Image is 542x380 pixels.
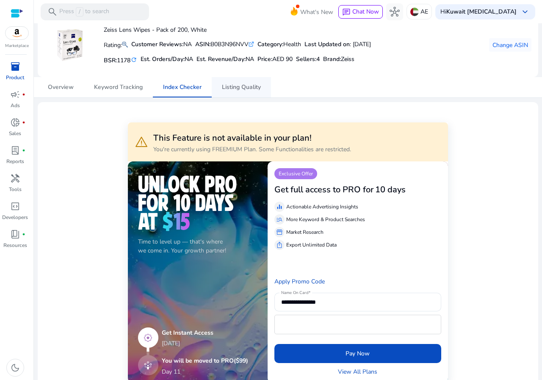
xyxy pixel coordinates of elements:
[274,277,325,286] a: Apply Promo Code
[276,229,283,236] span: storefront
[272,55,293,63] span: AED 90
[162,339,248,348] p: [DATE]
[286,241,337,249] p: Export Unlimited Data
[446,8,517,16] b: Kuwait [MEDICAL_DATA]
[286,216,365,223] p: More Keyword & Product Searches
[104,55,137,64] h5: BSR:
[276,241,283,248] span: ios_share
[279,316,437,333] iframe: Secure card payment input frame
[10,363,20,373] span: dark_mode
[22,93,25,96] span: fiber_manual_record
[6,27,28,39] img: amazon.svg
[274,185,373,195] h3: Get full access to PRO for
[440,9,517,15] p: Hi
[3,241,27,249] p: Resources
[296,56,320,63] h5: Sellers:
[222,84,261,90] span: Listing Quality
[10,229,20,239] span: book_4
[276,216,283,223] span: manage_search
[48,84,74,90] span: Overview
[246,55,254,63] span: NA
[300,5,333,19] span: What's New
[257,56,293,63] h5: Price:
[410,8,419,16] img: ae.svg
[104,27,371,34] h4: Zeiss Lens Wipes - Pack of 200, White
[11,102,20,109] p: Ads
[323,55,340,63] span: Brand
[420,4,428,19] p: AE
[5,43,29,49] p: Marketplace
[47,7,58,17] span: search
[10,117,20,128] span: donut_small
[153,133,351,143] h3: This Feature is not available in your plan!
[196,56,254,63] h5: Est. Revenue/Day:
[9,130,21,137] p: Sales
[10,61,20,72] span: inventory_2
[352,8,379,16] span: Chat Now
[162,358,248,365] h5: You will be moved to PRO
[346,349,370,358] span: Pay Now
[276,203,283,210] span: equalizer
[22,121,25,124] span: fiber_manual_record
[274,168,317,179] p: Exclusive Offer
[163,84,202,90] span: Index Checker
[6,158,24,165] p: Reports
[54,29,86,61] img: 41LzRbHOLlL.jpg
[153,145,351,154] p: You're currently using FREEMIUM Plan. Some Functionalities are restricted.
[9,186,22,193] p: Tools
[257,40,283,48] b: Category:
[281,290,308,296] mat-label: Name On Card
[22,233,25,236] span: fiber_manual_record
[195,40,210,48] b: ASIN:
[234,357,248,365] span: ($99)
[162,330,248,337] h5: Get Instant Access
[131,40,192,49] div: NA
[22,149,25,152] span: fiber_manual_record
[94,84,143,90] span: Keyword Tracking
[76,7,83,17] span: /
[375,185,406,195] h3: 10 days
[341,55,354,63] span: Zeiss
[130,56,137,64] mat-icon: refresh
[386,3,403,20] button: hub
[492,41,528,50] span: Change ASIN
[162,367,180,376] p: Day 11
[338,5,383,19] button: chatChat Now
[316,55,320,63] span: 4
[489,38,531,52] button: Change ASIN
[304,40,371,49] div: : [DATE]
[138,237,257,255] p: Time to level up — that's where we come in. Your growth partner!
[104,39,128,50] p: Rating:
[338,367,377,376] a: View All Plans
[520,7,530,17] span: keyboard_arrow_down
[342,8,351,17] span: chat
[2,214,28,221] p: Developers
[131,40,183,48] b: Customer Reviews:
[117,56,130,64] span: 1178
[286,228,324,236] p: Market Research
[185,55,193,63] span: NA
[10,201,20,211] span: code_blocks
[10,145,20,155] span: lab_profile
[10,89,20,100] span: campaign
[323,56,354,63] h5: :
[195,40,254,49] div: B0B3N96NVV
[10,173,20,183] span: handyman
[6,74,24,81] p: Product
[59,7,109,17] p: Press to search
[390,7,400,17] span: hub
[274,344,441,363] button: Pay Now
[286,203,358,211] p: Actionable Advertising Insights
[257,40,301,49] div: Health
[135,135,148,149] span: warning
[141,56,193,63] h5: Est. Orders/Day:
[304,40,350,48] b: Last Updated on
